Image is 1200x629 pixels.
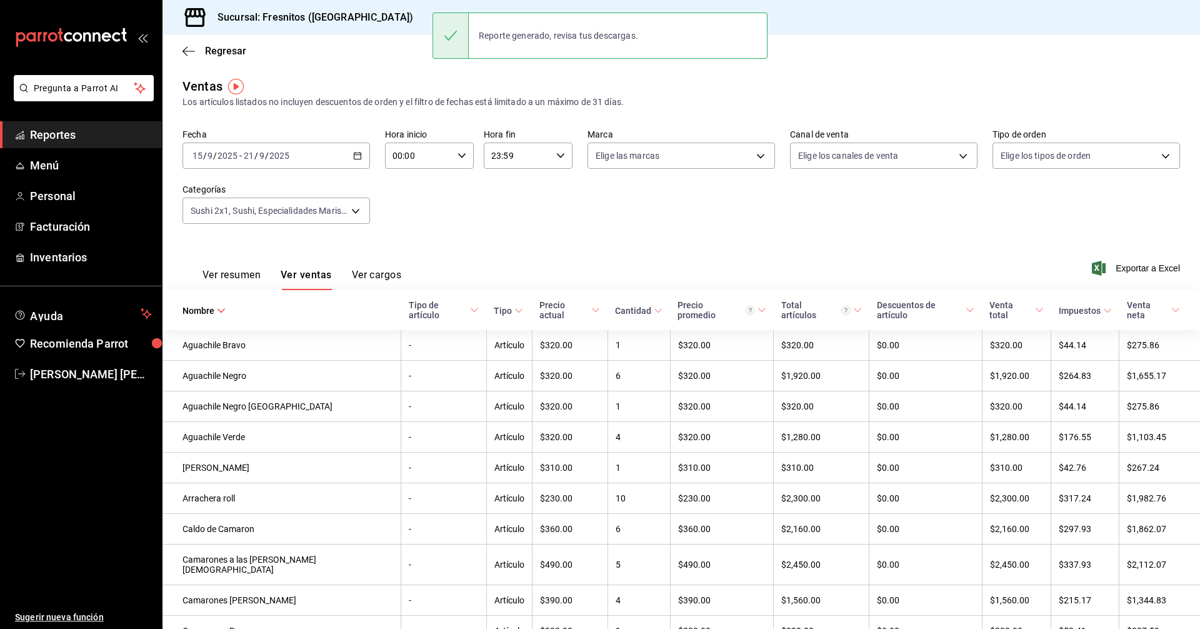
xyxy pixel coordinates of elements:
[228,79,244,94] img: Tooltip marker
[1059,306,1112,316] span: Impuestos
[670,361,773,391] td: $320.00
[1094,261,1180,276] button: Exportar a Excel
[486,422,532,453] td: Artículo
[781,300,851,320] div: Total artículos
[269,151,290,161] input: ----
[1051,453,1119,483] td: $42.76
[469,22,648,49] div: Reporte generado, revisa tus descargas.
[352,269,402,290] button: Ver cargos
[1051,391,1119,422] td: $44.14
[746,306,755,315] svg: Precio promedio = Total artículos / cantidad
[15,611,152,624] span: Sugerir nueva función
[1051,585,1119,616] td: $215.17
[162,483,401,514] td: Arrachera roll
[869,545,982,585] td: $0.00
[982,545,1051,585] td: $2,450.00
[989,300,1032,320] div: Venta total
[774,585,869,616] td: $1,560.00
[982,391,1051,422] td: $320.00
[774,330,869,361] td: $320.00
[532,391,607,422] td: $320.00
[596,149,659,162] span: Elige las marcas
[615,306,651,316] div: Cantidad
[486,330,532,361] td: Artículo
[409,300,479,320] span: Tipo de artículo
[30,157,152,174] span: Menú
[1119,514,1200,545] td: $1,862.07
[1001,149,1091,162] span: Elige los tipos de orden
[182,306,214,316] div: Nombre
[202,269,401,290] div: navigation tabs
[401,545,487,585] td: -
[607,422,670,453] td: 4
[281,269,332,290] button: Ver ventas
[207,10,413,25] h3: Sucursal: Fresnitos ([GEOGRAPHIC_DATA])
[162,391,401,422] td: Aguachile Negro [GEOGRAPHIC_DATA]
[14,75,154,101] button: Pregunta a Parrot AI
[989,300,1043,320] span: Venta total
[30,249,152,266] span: Inventarios
[532,422,607,453] td: $320.00
[982,585,1051,616] td: $1,560.00
[869,422,982,453] td: $0.00
[486,361,532,391] td: Artículo
[30,335,152,352] span: Recomienda Parrot
[774,361,869,391] td: $1,920.00
[162,330,401,361] td: Aguachile Bravo
[1119,483,1200,514] td: $1,982.76
[203,151,207,161] span: /
[539,300,600,320] span: Precio actual
[670,483,773,514] td: $230.00
[774,453,869,483] td: $310.00
[982,514,1051,545] td: $2,160.00
[162,422,401,453] td: Aguachile Verde
[781,300,862,320] span: Total artículos
[607,391,670,422] td: 1
[162,585,401,616] td: Camarones [PERSON_NAME]
[484,130,572,139] label: Hora fin
[401,422,487,453] td: -
[982,330,1051,361] td: $320.00
[191,204,347,217] span: Sushi 2x1, Sushi, Especialidades Mariscos, Entradas Mariscos
[992,130,1180,139] label: Tipo de orden
[162,514,401,545] td: Caldo de Camaron
[877,300,974,320] span: Descuentos de artículo
[1051,545,1119,585] td: $337.93
[205,45,246,57] span: Regresar
[670,514,773,545] td: $360.00
[259,151,265,161] input: --
[532,483,607,514] td: $230.00
[869,330,982,361] td: $0.00
[539,300,589,320] div: Precio actual
[192,151,203,161] input: --
[486,391,532,422] td: Artículo
[162,545,401,585] td: Camarones a las [PERSON_NAME][DEMOGRAPHIC_DATA]
[774,545,869,585] td: $2,450.00
[670,330,773,361] td: $320.00
[532,361,607,391] td: $320.00
[774,514,869,545] td: $2,160.00
[607,585,670,616] td: 4
[1119,453,1200,483] td: $267.24
[1119,361,1200,391] td: $1,655.17
[1051,514,1119,545] td: $297.93
[182,96,1180,109] div: Los artículos listados no incluyen descuentos de orden y el filtro de fechas está limitado a un m...
[670,391,773,422] td: $320.00
[162,361,401,391] td: Aguachile Negro
[670,585,773,616] td: $390.00
[1059,306,1101,316] div: Impuestos
[607,330,670,361] td: 1
[182,130,370,139] label: Fecha
[677,300,766,320] span: Precio promedio
[409,300,468,320] div: Tipo de artículo
[982,453,1051,483] td: $310.00
[30,306,136,321] span: Ayuda
[869,361,982,391] td: $0.00
[182,185,370,194] label: Categorías
[34,82,134,95] span: Pregunta a Parrot AI
[607,545,670,585] td: 5
[202,269,261,290] button: Ver resumen
[182,45,246,57] button: Regresar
